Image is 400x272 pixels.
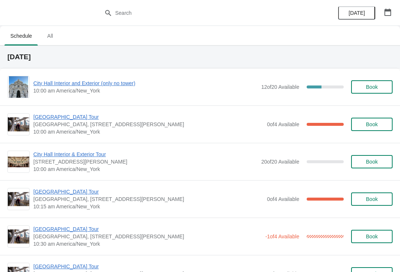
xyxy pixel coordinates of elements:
[267,121,299,127] span: 0 of 4 Available
[8,229,29,244] img: City Hall Tower Tour | City Hall Visitor Center, 1400 John F Kennedy Boulevard Suite 121, Philade...
[33,263,263,270] span: [GEOGRAPHIC_DATA] Tour
[261,84,299,90] span: 12 of 20 Available
[351,192,393,206] button: Book
[7,53,393,61] h2: [DATE]
[33,87,257,94] span: 10:00 am America/New_York
[366,121,378,127] span: Book
[33,151,257,158] span: City Hall Interior & Exterior Tour
[261,159,299,165] span: 20 of 20 Available
[33,195,263,203] span: [GEOGRAPHIC_DATA], [STREET_ADDRESS][PERSON_NAME]
[366,159,378,165] span: Book
[33,165,257,173] span: 10:00 am America/New_York
[33,188,263,195] span: [GEOGRAPHIC_DATA] Tour
[351,155,393,168] button: Book
[8,157,29,167] img: City Hall Interior & Exterior Tour | 1400 John F Kennedy Boulevard, Suite 121, Philadelphia, PA, ...
[41,29,59,43] span: All
[349,10,365,16] span: [DATE]
[4,29,38,43] span: Schedule
[33,80,257,87] span: City Hall Interior and Exterior (only no tower)
[115,6,300,20] input: Search
[265,234,299,239] span: -1 of 4 Available
[351,118,393,131] button: Book
[338,6,375,20] button: [DATE]
[33,240,261,248] span: 10:30 am America/New_York
[351,230,393,243] button: Book
[33,113,263,121] span: [GEOGRAPHIC_DATA] Tour
[366,234,378,239] span: Book
[351,80,393,94] button: Book
[33,121,263,128] span: [GEOGRAPHIC_DATA], [STREET_ADDRESS][PERSON_NAME]
[366,196,378,202] span: Book
[33,203,263,210] span: 10:15 am America/New_York
[366,84,378,90] span: Book
[33,158,257,165] span: [STREET_ADDRESS][PERSON_NAME]
[9,76,29,98] img: City Hall Interior and Exterior (only no tower) | | 10:00 am America/New_York
[8,192,29,206] img: City Hall Tower Tour | City Hall Visitor Center, 1400 John F Kennedy Boulevard Suite 121, Philade...
[33,225,261,233] span: [GEOGRAPHIC_DATA] Tour
[33,128,263,135] span: 10:00 am America/New_York
[33,233,261,240] span: [GEOGRAPHIC_DATA], [STREET_ADDRESS][PERSON_NAME]
[267,196,299,202] span: 0 of 4 Available
[8,117,29,132] img: City Hall Tower Tour | City Hall Visitor Center, 1400 John F Kennedy Boulevard Suite 121, Philade...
